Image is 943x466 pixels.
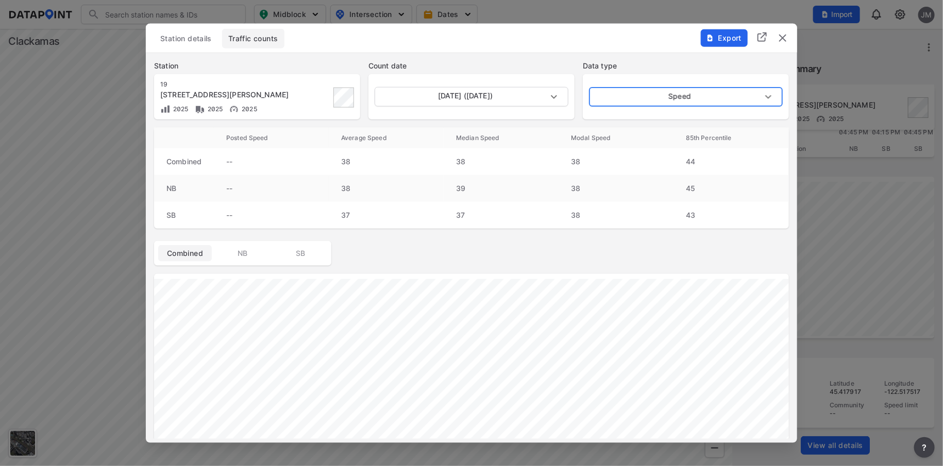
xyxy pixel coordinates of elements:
td: -- [214,148,329,175]
img: Vehicle speed [229,104,239,114]
td: 39 [444,175,559,201]
div: basic tabs example [154,28,789,48]
img: Volume count [160,104,171,114]
span: Traffic counts [228,33,278,43]
td: 38 [559,148,673,175]
td: 38 [559,201,673,228]
span: ? [920,441,929,454]
div: basic tabs example [158,245,327,261]
span: 2025 [205,105,223,113]
span: Combined [164,248,206,258]
td: -- [214,175,329,201]
button: Export [701,29,748,46]
span: Export [706,32,741,43]
th: Median Speed [444,127,559,148]
div: 142nd Ave N Of Charjan [160,89,330,99]
th: Posted Speed [214,127,329,148]
label: Station [154,60,360,71]
div: 19 [160,80,330,88]
label: Data type [583,60,789,71]
img: full_screen.b7bf9a36.svg [756,31,768,43]
td: 45 [673,175,789,201]
td: 38 [559,175,673,201]
span: Station details [160,33,212,43]
td: Combined [154,148,214,175]
th: Modal Speed [559,127,673,148]
span: SB [280,248,321,258]
span: 2025 [239,105,257,113]
img: File%20-%20Download.70cf71cd.svg [706,33,714,42]
div: Speed [589,87,783,106]
button: more [914,437,935,458]
td: 38 [329,175,444,201]
th: Average Speed [329,127,444,148]
td: SB [154,201,214,228]
td: NB [154,175,214,201]
td: 43 [673,201,789,228]
th: 85th Percentile [673,127,789,148]
div: [DATE] ([DATE]) [375,87,568,106]
td: 37 [329,201,444,228]
img: Vehicle class [195,104,205,114]
img: close.efbf2170.svg [777,31,789,44]
td: 38 [329,148,444,175]
span: 2025 [171,105,189,113]
td: 37 [444,201,559,228]
span: NB [222,248,263,258]
td: 38 [444,148,559,175]
td: 44 [673,148,789,175]
label: Count date [368,60,575,71]
td: -- [214,201,329,228]
button: delete [777,31,789,44]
